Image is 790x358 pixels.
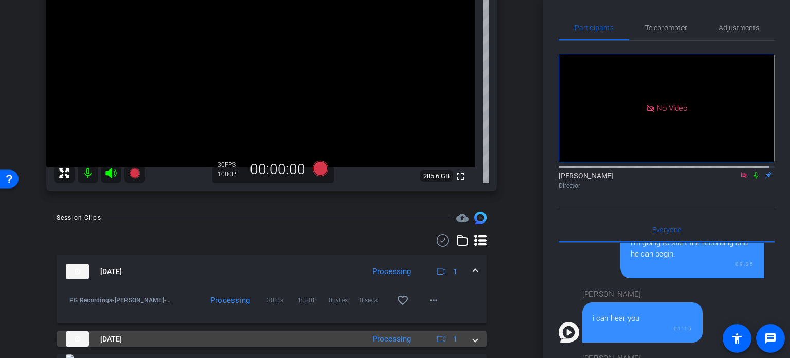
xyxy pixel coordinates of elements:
[218,170,243,178] div: 1080P
[559,181,775,191] div: Director
[66,264,89,279] img: thumb-nail
[57,213,101,223] div: Session Clips
[592,313,692,325] div: i can hear you
[453,266,457,277] span: 1
[719,24,759,31] span: Adjustments
[243,161,312,178] div: 00:00:00
[66,331,89,347] img: thumb-nail
[731,332,743,345] mat-icon: accessibility
[456,212,469,224] mat-icon: cloud_upload
[205,295,234,305] div: Processing
[631,260,754,268] div: 09:35
[454,170,466,182] mat-icon: fullscreen
[267,295,298,305] span: 30fps
[367,266,416,278] div: Processing
[474,212,487,224] img: Session clips
[652,226,681,233] span: Everyone
[69,295,172,305] span: PG Recordings-[PERSON_NAME]-2025-10-15-09-54-26-476-0
[645,24,687,31] span: Teleprompter
[397,294,409,306] mat-icon: favorite_border
[329,295,360,305] span: 0bytes
[100,334,122,345] span: [DATE]
[57,255,487,288] mat-expansion-panel-header: thumb-nail[DATE]Processing1
[100,266,122,277] span: [DATE]
[657,103,687,112] span: No Video
[420,170,453,182] span: 285.6 GB
[456,212,469,224] span: Destinations for your clips
[764,332,777,345] mat-icon: message
[298,295,329,305] span: 1080P
[559,171,775,191] div: [PERSON_NAME]
[57,288,487,323] div: thumb-nail[DATE]Processing1
[453,334,457,345] span: 1
[574,24,614,31] span: Participants
[592,325,692,332] div: 01:15
[218,161,243,169] div: 30
[559,322,579,343] img: Profile
[225,161,236,168] span: FPS
[582,288,703,300] div: [PERSON_NAME]
[57,331,487,347] mat-expansion-panel-header: thumb-nail[DATE]Processing1
[360,295,390,305] span: 0 secs
[367,333,416,345] div: Processing
[631,237,754,260] div: i'm going to start the recording and he can begin.
[427,294,440,306] mat-icon: more_horiz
